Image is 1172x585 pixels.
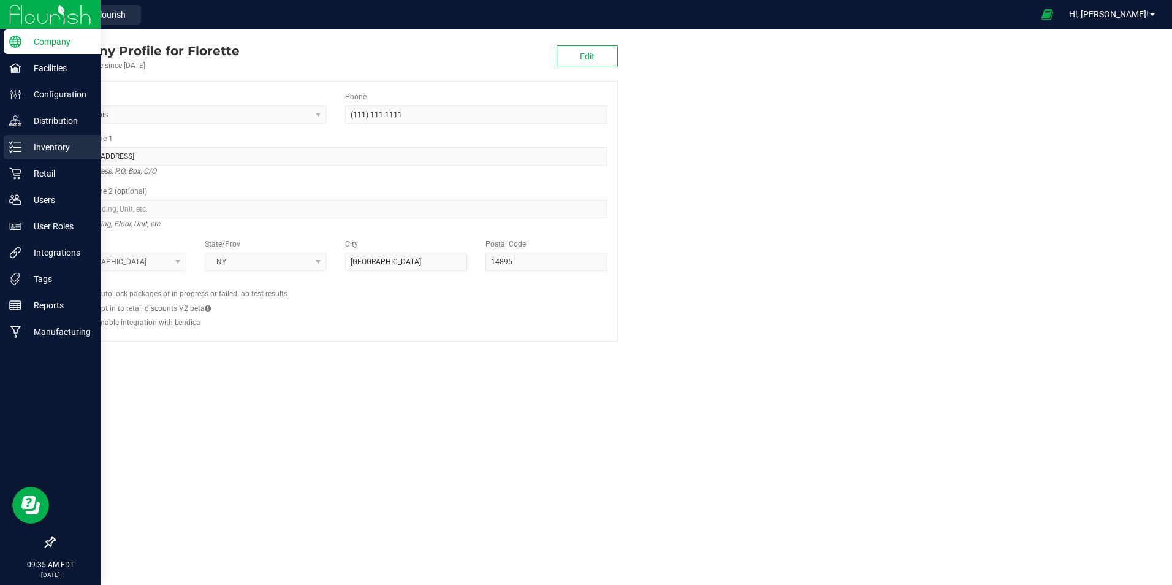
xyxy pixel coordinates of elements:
input: Suite, Building, Unit, etc. [64,200,607,218]
inline-svg: Manufacturing [9,326,21,338]
span: Hi, [PERSON_NAME]! [1069,9,1149,19]
label: City [345,239,358,250]
p: Inventory [21,140,95,155]
label: State/Prov [205,239,240,250]
p: User Roles [21,219,95,234]
inline-svg: User Roles [9,220,21,232]
inline-svg: Tags [9,273,21,285]
label: Address Line 2 (optional) [64,186,147,197]
p: Company [21,34,95,49]
inline-svg: Distribution [9,115,21,127]
p: Reports [21,298,95,313]
p: Distribution [21,113,95,128]
inline-svg: Company [9,36,21,48]
div: Account active since [DATE] [54,60,240,71]
h2: Configs [64,280,607,288]
p: Facilities [21,61,95,75]
p: [DATE] [6,570,95,579]
inline-svg: Configuration [9,88,21,101]
input: Address [64,147,607,166]
label: Enable integration with Lendica [96,317,200,328]
label: Phone [345,91,367,102]
inline-svg: Reports [9,299,21,312]
i: Street address, P.O. Box, C/O [64,164,156,178]
p: Tags [21,272,95,286]
p: Manufacturing [21,324,95,339]
p: 09:35 AM EDT [6,559,95,570]
div: Florette [54,42,240,60]
iframe: Resource center [12,487,49,524]
p: Integrations [21,245,95,260]
inline-svg: Retail [9,167,21,180]
inline-svg: Integrations [9,247,21,259]
input: (123) 456-7890 [345,105,607,124]
p: Retail [21,166,95,181]
inline-svg: Inventory [9,141,21,153]
p: Users [21,193,95,207]
button: Edit [557,45,618,67]
p: Configuration [21,87,95,102]
span: Open Ecommerce Menu [1033,2,1061,26]
input: City [345,253,467,271]
inline-svg: Users [9,194,21,206]
inline-svg: Facilities [9,62,21,74]
label: Opt in to retail discounts V2 beta [96,303,211,314]
label: Postal Code [485,239,526,250]
i: Suite, Building, Floor, Unit, etc. [64,216,162,231]
span: Edit [580,52,595,61]
label: Auto-lock packages of in-progress or failed lab test results [96,288,287,299]
input: Postal Code [485,253,607,271]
